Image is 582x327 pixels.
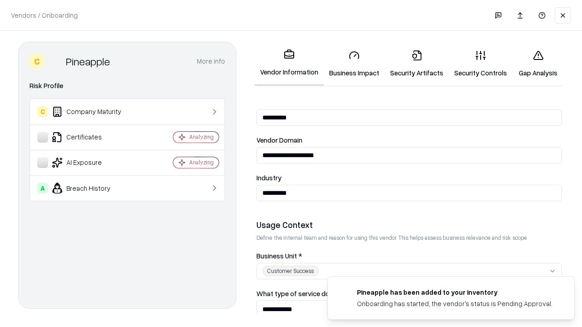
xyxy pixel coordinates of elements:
div: C [30,54,44,69]
img: pineappleenergy.com [339,287,350,298]
div: Company Maturity [37,106,146,117]
a: Gap Analysis [512,43,564,85]
div: A [37,183,48,193]
label: Industry [256,174,562,181]
a: Business Impact [324,43,385,85]
div: C [37,106,48,117]
div: Analyzing [189,133,214,141]
div: Customer Success [262,266,319,276]
div: Risk Profile [30,80,225,91]
p: Vendors / Onboarding [11,10,78,20]
div: Onboarding has started, the vendor's status is Pending Approval. [357,299,552,308]
div: Certificates [37,132,146,143]
div: Usage Context [256,219,562,230]
div: Pineapple has been added to your inventory [357,287,552,297]
button: More info [197,53,225,69]
div: Analyzing [189,159,214,166]
a: Vendor Information [255,42,324,86]
label: Business Unit * [256,253,562,259]
a: Security Artifacts [385,43,449,85]
button: Customer Success [256,263,562,279]
div: Breach History [37,183,146,193]
a: Security Controls [449,43,512,85]
label: Vendor Domain [256,137,562,144]
label: What type of service does the vendor provide? * [256,290,562,297]
div: AI Exposure [37,157,146,168]
img: Pineapple [48,54,62,69]
div: Pineapple [66,54,110,69]
p: Define the internal team and reason for using this vendor. This helps assess business relevance a... [256,234,562,242]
